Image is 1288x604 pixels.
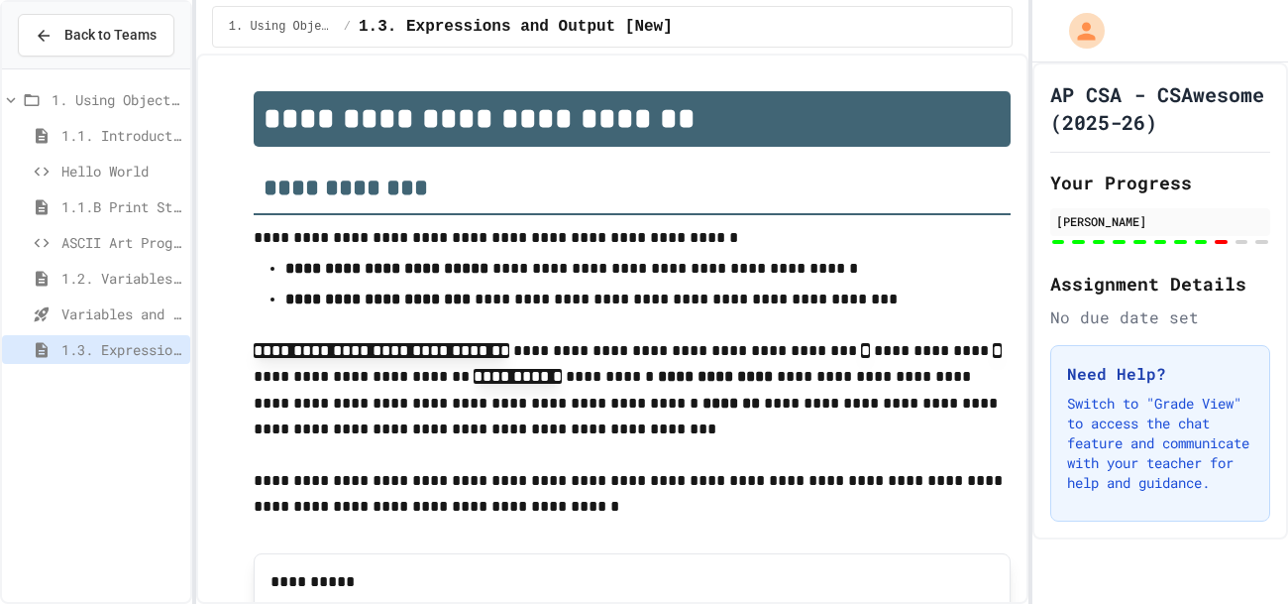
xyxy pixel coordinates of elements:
[61,196,182,217] span: 1.1.B Print Statements
[1050,169,1270,196] h2: Your Progress
[1050,270,1270,298] h2: Assignment Details
[344,19,351,35] span: /
[61,339,182,360] span: 1.3. Expressions and Output [New]
[1056,212,1264,230] div: [PERSON_NAME]
[1205,525,1268,584] iframe: chat widget
[359,15,673,39] span: 1.3. Expressions and Output [New]
[1067,362,1253,386] h3: Need Help?
[18,14,174,57] button: Back to Teams
[61,232,182,253] span: ASCII Art Program
[229,19,336,35] span: 1. Using Objects and Methods
[61,125,182,146] span: 1.1. Introduction to Algorithms, Programming, and Compilers
[1048,8,1110,54] div: My Account
[1067,394,1253,493] p: Switch to "Grade View" to access the chat feature and communicate with your teacher for help and ...
[52,89,182,110] span: 1. Using Objects and Methods
[64,25,157,46] span: Back to Teams
[61,268,182,289] span: 1.2. Variables and Data Types
[1124,438,1268,523] iframe: chat widget
[61,161,182,181] span: Hello World
[1050,80,1270,136] h1: AP CSA - CSAwesome (2025-26)
[1050,305,1270,329] div: No due date set
[61,303,182,324] span: Variables and Data Types - Quiz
